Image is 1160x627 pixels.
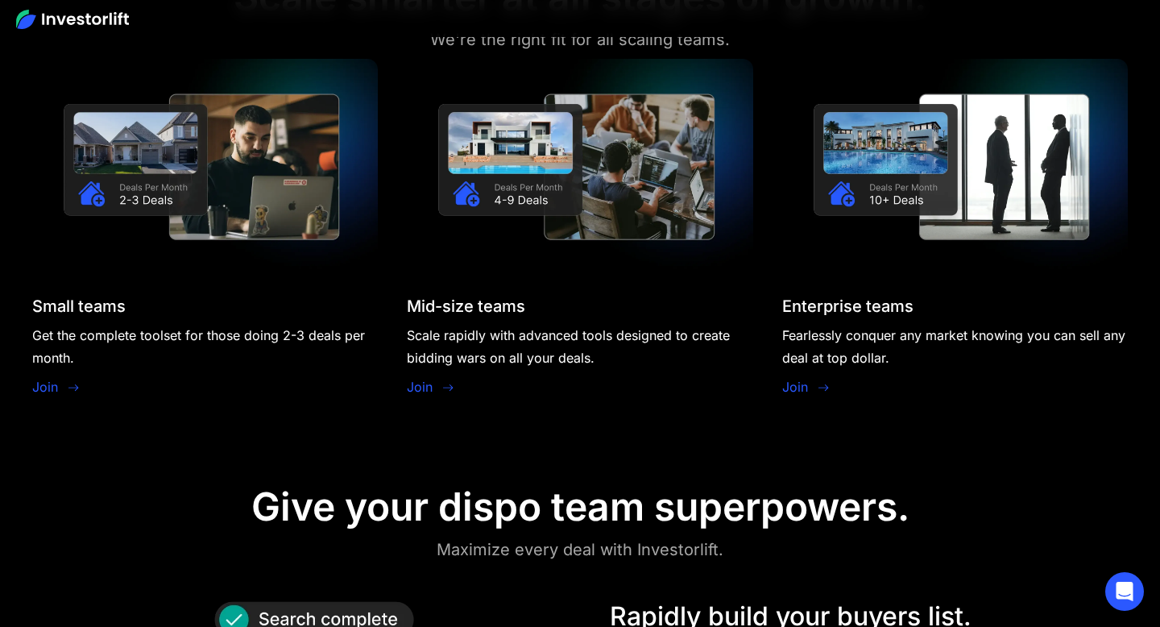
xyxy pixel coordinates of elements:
div: Get the complete toolset for those doing 2-3 deals per month. [32,324,378,369]
div: Enterprise teams [782,297,913,316]
div: Fearlessly conquer any market knowing you can sell any deal at top dollar. [782,324,1128,369]
div: Mid-size teams [407,297,525,316]
div: Scale rapidly with advanced tools designed to create bidding wars on all your deals. [407,324,752,369]
div: We're the right fit for all scaling teams. [430,27,730,52]
div: Small teams [32,297,126,316]
div: Maximize every deal with Investorlift. [437,537,723,563]
div: Open Intercom Messenger [1105,572,1144,611]
a: Join [32,377,58,397]
a: Join [407,377,433,397]
a: Join [782,377,808,397]
div: Give your dispo team superpowers. [251,484,909,530]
